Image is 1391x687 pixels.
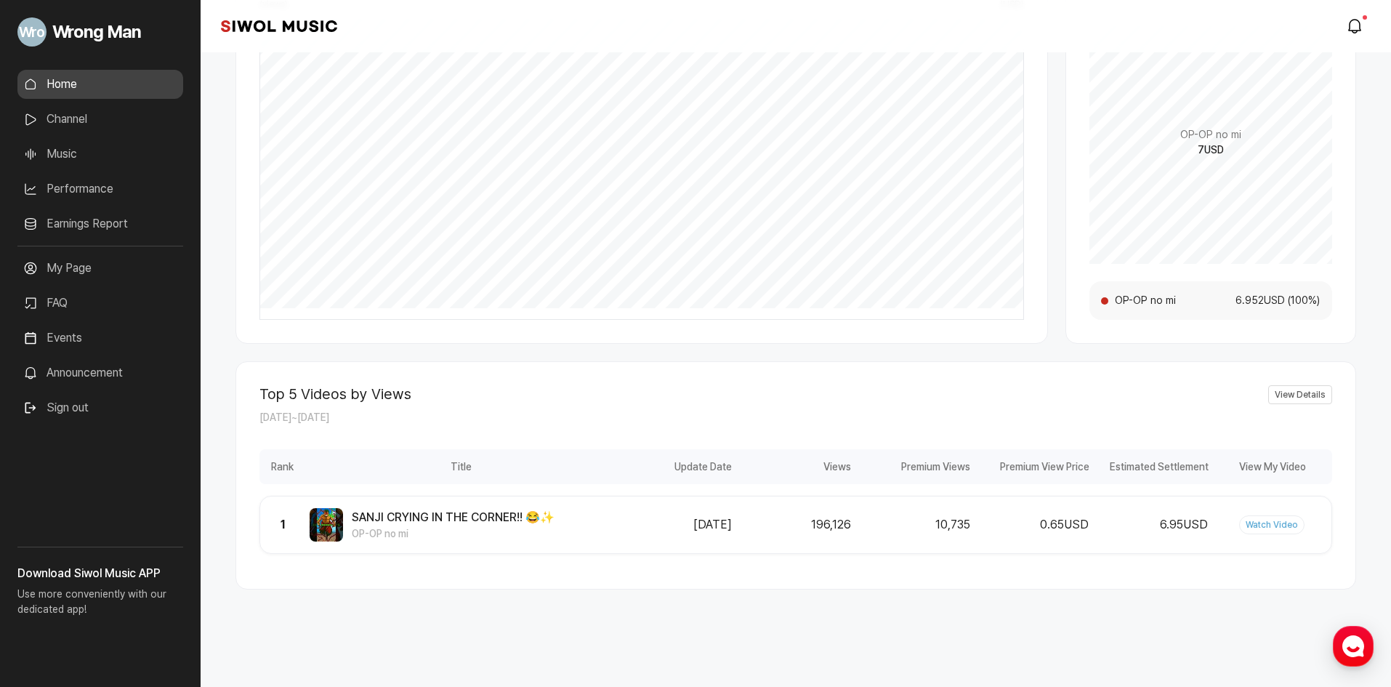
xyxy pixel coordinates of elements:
[855,449,975,484] div: Premium Views
[310,508,343,542] img: Video Thumbnail Image
[259,411,329,423] span: [DATE] ~ [DATE]
[1268,385,1332,404] a: View Details
[17,289,183,318] a: FAQ
[352,509,555,526] span: SANJI CRYING IN THE CORNER!! 😂✨
[1213,449,1332,484] div: View My Video
[259,385,411,403] h2: Top 5 Videos by Views
[1094,449,1213,484] div: Estimated Settlement
[17,70,183,99] a: Home
[17,565,183,582] h3: Download Siwol Music APP
[17,393,94,422] button: Sign out
[621,516,732,534] div: [DATE]
[281,518,286,531] span: 1
[188,461,279,497] a: Settings
[215,483,251,494] span: Settings
[259,449,305,484] div: Rank
[17,358,183,387] a: Announcement
[1114,293,1217,308] span: OP-OP no mi
[1342,12,1371,41] a: modal.notifications
[1097,516,1208,534] div: 6.95 USD
[17,254,183,283] a: My Page
[741,516,851,534] div: 196,126
[979,516,1089,534] div: 0.65 USD
[52,19,141,45] span: Wrong Man
[17,209,183,238] a: Earnings Report
[17,12,183,52] a: Go to My Profile
[305,449,617,484] div: Title
[4,461,96,497] a: Home
[1239,515,1305,534] a: Watch Video
[121,483,164,495] span: Messages
[37,483,63,494] span: Home
[1198,142,1224,158] span: 7 USD
[975,449,1094,484] div: Premium View Price
[17,105,183,134] a: Channel
[17,174,183,204] a: Performance
[1286,293,1321,308] span: ( 100 %)
[17,324,183,353] a: Events
[1180,127,1241,142] span: OP-OP no mi
[17,140,183,169] a: Music
[1217,293,1286,308] span: 6.952 USD
[736,449,855,484] div: Views
[860,516,970,534] div: 10,735
[259,449,1332,566] div: performance
[617,449,736,484] div: Update Date
[352,526,555,542] span: OP-OP no mi
[17,582,183,629] p: Use more conveniently with our dedicated app!
[96,461,188,497] a: Messages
